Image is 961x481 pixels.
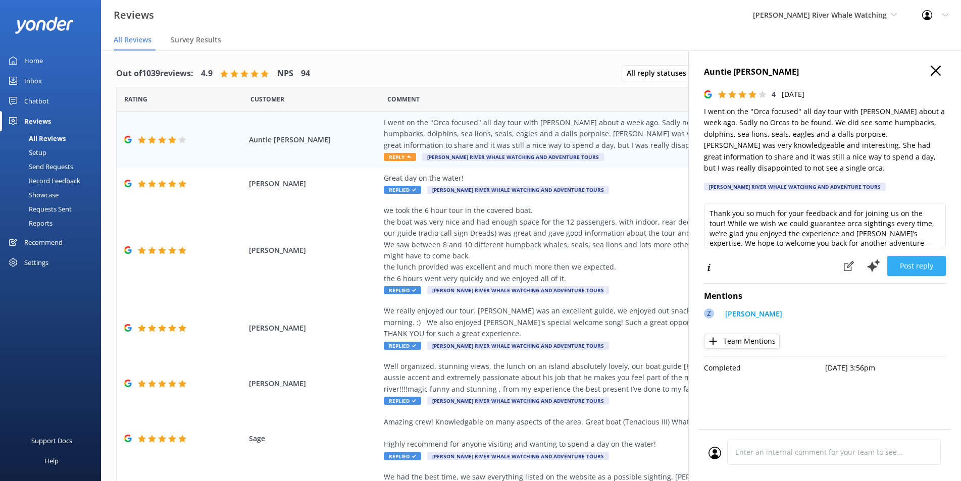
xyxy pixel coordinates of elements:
[201,67,213,80] h4: 4.9
[249,134,379,145] span: Auntie [PERSON_NAME]
[6,174,101,188] a: Record Feedback
[249,178,379,189] span: [PERSON_NAME]
[709,447,721,459] img: user_profile.svg
[6,188,101,202] a: Showcase
[114,7,154,23] h3: Reviews
[384,342,421,350] span: Replied
[384,205,843,284] div: we took the 6 hour tour in the covered boat. the boat was very nice and had enough space for the ...
[753,10,887,20] span: [PERSON_NAME] River Whale Watching
[24,111,51,131] div: Reviews
[704,203,946,248] textarea: Thank you so much for your feedback and for joining us on the tour! While we wish we could guaran...
[387,94,420,104] span: Question
[249,245,379,256] span: [PERSON_NAME]
[6,202,101,216] a: Requests Sent
[825,362,946,373] p: [DATE] 3:56pm
[384,286,421,294] span: Replied
[422,153,604,161] span: [PERSON_NAME] River Whale Watching and Adventure Tours
[627,68,692,79] span: All reply statuses
[31,431,72,451] div: Support Docs
[277,67,293,80] h4: NPS
[384,117,843,151] div: I went on the "Orca focused" all day tour with [PERSON_NAME] about a week ago. Sadly no Orcas to ...
[301,67,310,80] h4: 94
[384,361,843,395] div: Well organized, stunning views, the lunch on an island absolutely lovely, our boat guide [PERSON_...
[931,66,941,77] button: Close
[24,252,48,273] div: Settings
[6,216,53,230] div: Reports
[720,308,782,322] a: [PERSON_NAME]
[250,94,284,104] span: Date
[782,89,804,100] p: [DATE]
[24,71,42,91] div: Inbox
[24,50,43,71] div: Home
[384,452,421,460] span: Replied
[704,66,946,79] h4: Auntie [PERSON_NAME]
[24,232,63,252] div: Recommend
[249,433,379,444] span: Sage
[6,174,80,188] div: Record Feedback
[171,35,221,45] span: Survey Results
[249,323,379,334] span: [PERSON_NAME]
[384,416,843,450] div: Amazing crew! Knowledgable on many aspects of the area. Great boat (Tenacious III) What an amazin...
[6,145,46,159] div: Setup
[6,131,101,145] a: All Reviews
[6,131,66,145] div: All Reviews
[15,17,73,33] img: yonder-white-logo.png
[124,94,147,104] span: Date
[704,106,946,174] p: I went on the "Orca focused" all day tour with [PERSON_NAME] about a week ago. Sadly no Orcas to ...
[6,159,101,174] a: Send Requests
[6,216,101,230] a: Reports
[116,67,193,80] h4: Out of 1039 reviews:
[6,188,59,202] div: Showcase
[427,397,609,405] span: [PERSON_NAME] River Whale Watching and Adventure Tours
[384,173,843,184] div: Great day on the water!
[6,202,72,216] div: Requests Sent
[427,452,609,460] span: [PERSON_NAME] River Whale Watching and Adventure Tours
[44,451,59,471] div: Help
[704,362,825,373] p: Completed
[704,334,780,349] button: Team Mentions
[725,308,782,319] p: [PERSON_NAME]
[384,397,421,405] span: Replied
[384,153,416,161] span: Reply
[114,35,151,45] span: All Reviews
[24,91,49,111] div: Chatbot
[704,290,946,303] h4: Mentions
[384,186,421,194] span: Replied
[427,286,609,294] span: [PERSON_NAME] River Whale Watching and Adventure Tours
[427,342,609,350] span: [PERSON_NAME] River Whale Watching and Adventure Tours
[6,145,101,159] a: Setup
[6,159,73,174] div: Send Requests
[249,378,379,389] span: [PERSON_NAME]
[887,256,946,276] button: Post reply
[427,186,609,194] span: [PERSON_NAME] River Whale Watching and Adventure Tours
[772,89,776,99] span: 4
[704,183,886,191] div: [PERSON_NAME] River Whale Watching and Adventure Tours
[704,308,714,318] div: Z
[384,305,843,339] div: We really enjoyed our tour. [PERSON_NAME] was an excellent guide, we enjoyed out snacks and saw m...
